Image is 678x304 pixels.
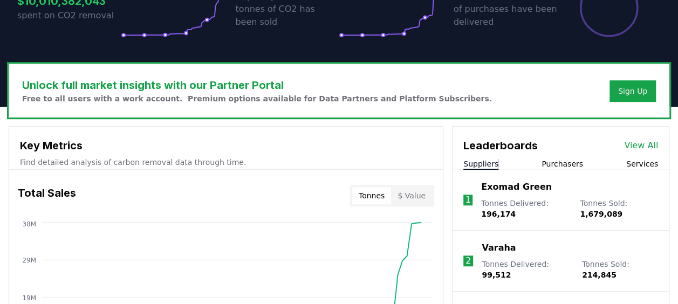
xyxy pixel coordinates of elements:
[626,158,658,169] button: Services
[481,181,552,194] a: Exomad Green
[463,158,498,169] button: Suppliers
[17,9,121,22] p: spent on CO2 removal
[235,3,339,29] p: tonnes of CO2 has been sold
[482,241,516,254] a: Varaha
[580,210,622,218] span: 1,679,089
[618,86,647,96] a: Sign Up
[22,77,492,93] h3: Unlock full market insights with our Partner Portal
[391,187,432,204] button: $ Value
[582,259,658,280] p: Tonnes Sold :
[481,210,516,218] span: 196,174
[454,3,557,29] p: of purchases have been delivered
[609,80,656,102] button: Sign Up
[465,194,470,206] p: 1
[482,271,511,279] span: 99,512
[465,254,471,267] p: 2
[22,220,36,228] tspan: 38M
[582,271,617,279] span: 214,845
[18,185,76,206] h3: Total Sales
[22,93,492,104] p: Free to all users with a work account. Premium options available for Data Partners and Platform S...
[580,198,658,219] p: Tonnes Sold :
[22,294,36,301] tspan: 19M
[352,187,391,204] button: Tonnes
[482,259,571,280] p: Tonnes Delivered :
[542,158,583,169] button: Purchasers
[20,137,432,154] h3: Key Metrics
[20,157,432,168] p: Find detailed analysis of carbon removal data through time.
[624,139,658,152] a: View All
[463,137,538,154] h3: Leaderboards
[22,256,36,264] tspan: 29M
[481,198,569,219] p: Tonnes Delivered :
